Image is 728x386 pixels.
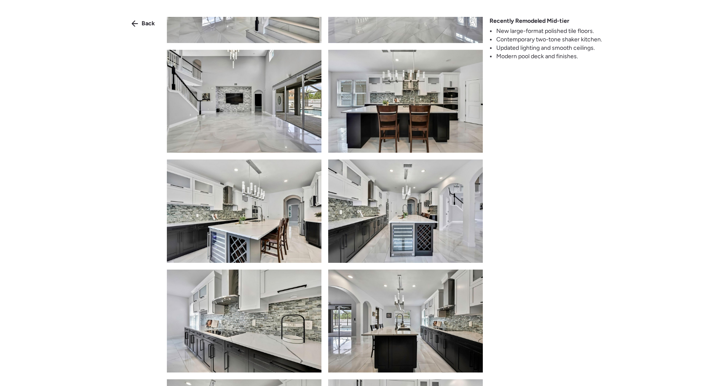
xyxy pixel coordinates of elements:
li: Contemporary two-tone shaker kitchen. [496,35,602,44]
li: New large-format polished tile floors. [496,27,602,35]
span: Back [142,19,155,28]
span: Recently Remodeled Mid-tier [490,17,569,25]
li: Modern pool deck and finishes. [496,52,602,61]
img: product [328,50,483,153]
img: product [167,159,321,262]
img: product [328,270,483,373]
img: product [167,50,321,153]
li: Updated lighting and smooth ceilings. [496,44,602,52]
img: product [328,159,483,262]
img: product [167,270,321,373]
